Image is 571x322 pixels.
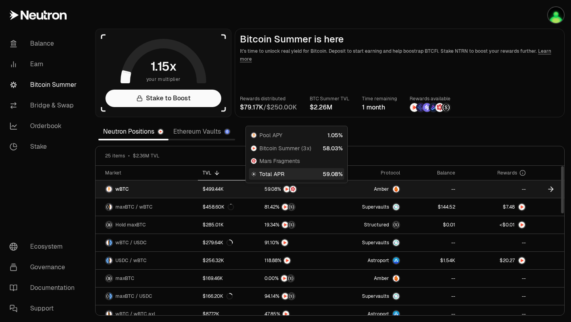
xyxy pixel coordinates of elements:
p: Rewards available [410,95,451,103]
img: NTRN [284,257,290,264]
button: NTRN [264,257,328,264]
span: your multiplier [146,75,181,83]
span: 25 items [105,153,125,159]
a: Orderbook [3,116,86,136]
span: maxBTC / USDC [115,293,152,299]
a: maxBTC LogomaxBTC [96,270,198,287]
button: NTRNMars Fragments [264,185,328,193]
img: wBTC Logo [106,186,112,192]
img: NTRN [251,146,257,151]
span: Supervaults [362,204,389,210]
a: Bridge & Swap [3,95,86,116]
img: NTRN [281,275,287,282]
button: NTRNStructured Points [264,292,328,300]
a: Neutron Positions [98,124,169,140]
div: Balance [410,170,455,176]
a: maxBTC LogowBTC LogomaxBTC / wBTC [96,198,198,216]
button: NTRNStructured Points [264,203,328,211]
a: NTRN [260,252,333,269]
span: Amber [374,186,389,192]
img: wBTC Logo [106,311,109,317]
p: Rewards distributed [240,95,297,103]
a: -- [405,234,460,251]
img: NTRN [282,222,288,228]
img: Supervaults [393,293,399,299]
div: $279.64K [203,240,233,246]
a: NTRNStructured Points [260,270,333,287]
a: $458.60K [198,198,260,216]
a: Stake to Boost [105,90,221,107]
a: maxBTC LogoUSDC LogomaxBTC / USDC [96,287,198,305]
span: Bitcoin Summer (3x) [259,144,311,152]
p: Time remaining [362,95,397,103]
a: $285.01K [198,216,260,234]
img: Structured Points [287,275,294,282]
span: Mars Fragments [259,157,300,165]
a: -- [405,270,460,287]
a: AmberAmber [333,270,405,287]
a: Earn [3,54,86,75]
a: $499.44K [198,180,260,198]
a: NTRNStructured Points [260,287,333,305]
a: NTRN Logo [460,198,531,216]
span: USDC / wBTC [115,257,147,264]
button: NTRNStructured Points [264,274,328,282]
img: USDC Logo [109,240,112,246]
a: NTRN [260,234,333,251]
a: StructuredmaxBTC [333,216,405,234]
a: Astroport [333,252,405,269]
img: Mars Fragments [251,158,257,164]
span: Amber [374,275,389,282]
button: NTRN [264,239,328,247]
img: NTRN [284,186,290,192]
a: NTRN Logo [460,216,531,234]
img: LEDGER-PHIL [548,7,564,23]
div: Protocol [338,170,400,176]
a: Documentation [3,278,86,298]
span: Supervaults [362,240,389,246]
p: It's time to unlock real yield for Bitcoin. Deposit to start earning and help boostrap BTCFi. Sta... [240,47,560,63]
div: 1 month [362,103,397,112]
a: $169.46K [198,270,260,287]
img: Mars Fragments [435,103,444,112]
a: Ethereum Vaults [169,124,235,140]
span: $2.36M TVL [133,153,159,159]
a: USDC LogowBTC LogoUSDC / wBTC [96,252,198,269]
img: Structured Points [288,293,295,299]
button: NTRNStructured Points [264,221,328,229]
span: Total APR [259,170,284,178]
a: maxBTC LogoHold maxBTC [96,216,198,234]
img: Supervaults [393,204,399,210]
a: SupervaultsSupervaults [333,234,405,251]
a: $256.32K [198,252,260,269]
img: USDC Logo [106,257,109,264]
a: -- [460,180,531,198]
img: Solv Points [423,103,431,112]
a: SupervaultsSupervaults [333,287,405,305]
a: NTRNMars Fragments [260,180,333,198]
a: $166.20K [198,287,260,305]
img: Neutron Logo [158,129,163,134]
img: EtherFi Points [416,103,425,112]
div: $87.72K [203,311,219,317]
img: maxBTC Logo [106,222,112,228]
img: NTRN [410,103,419,112]
a: SupervaultsSupervaults [333,198,405,216]
img: NTRN Logo [519,204,525,210]
div: $256.32K [203,257,224,264]
img: NTRN [282,204,288,210]
img: Ethereum Logo [225,129,230,134]
div: / [240,103,297,112]
img: Mars Fragments [290,186,296,192]
img: wBTC Logo [109,257,112,264]
span: Hold maxBTC [115,222,146,228]
span: Astroport [368,311,389,317]
img: wBTC Logo [109,204,112,210]
div: $458.60K [203,204,234,210]
span: Rewards [497,170,517,176]
span: Pool APY [259,131,282,139]
a: -- [460,287,531,305]
img: Supervaults [393,240,399,246]
div: Market [105,170,193,176]
img: wBTC Logo [106,240,109,246]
